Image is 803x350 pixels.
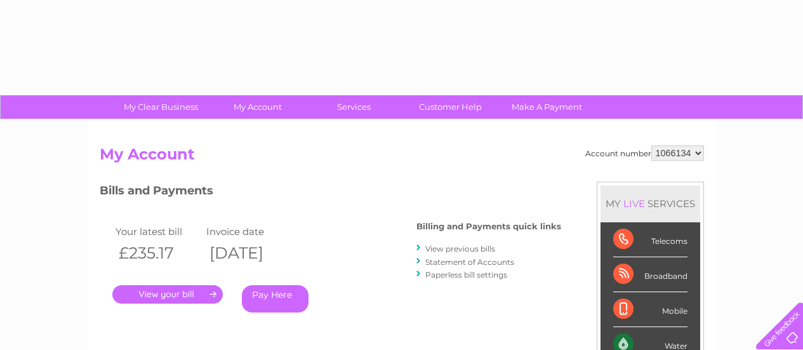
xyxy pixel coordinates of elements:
td: Your latest bill [112,223,204,240]
div: Mobile [613,292,687,327]
a: Services [302,95,406,119]
div: Broadband [613,257,687,292]
div: Account number [585,145,704,161]
h3: Bills and Payments [100,182,561,204]
div: LIVE [621,198,647,210]
a: My Clear Business [109,95,213,119]
a: Pay Here [242,285,309,313]
h4: Billing and Payments quick links [416,222,561,231]
td: Invoice date [203,223,295,240]
a: View previous bills [425,244,495,253]
a: Paperless bill settings [425,270,507,279]
h2: My Account [100,145,704,170]
div: Telecoms [613,222,687,257]
a: Customer Help [398,95,503,119]
th: [DATE] [203,240,295,266]
div: MY SERVICES [601,185,700,222]
a: Statement of Accounts [425,257,514,267]
a: . [112,285,223,304]
th: £235.17 [112,240,204,266]
a: Make A Payment [494,95,599,119]
a: My Account [205,95,310,119]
